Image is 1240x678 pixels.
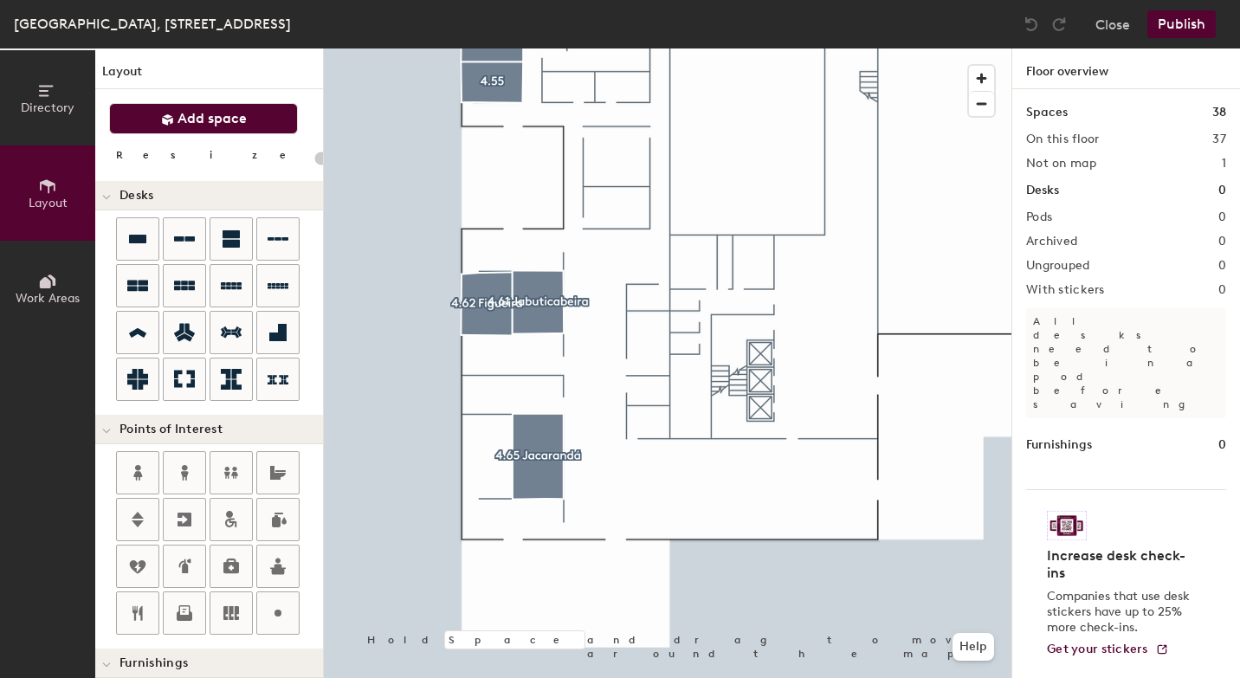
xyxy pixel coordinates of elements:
[1147,10,1216,38] button: Publish
[1095,10,1130,38] button: Close
[119,656,188,670] span: Furnishings
[1026,210,1052,224] h2: Pods
[1047,547,1195,582] h4: Increase desk check-ins
[1218,259,1226,273] h2: 0
[1023,16,1040,33] img: Undo
[1026,181,1059,200] h1: Desks
[119,423,223,436] span: Points of Interest
[1026,436,1092,455] h1: Furnishings
[1218,436,1226,455] h1: 0
[119,189,153,203] span: Desks
[1047,589,1195,636] p: Companies that use desk stickers have up to 25% more check-ins.
[29,196,68,210] span: Layout
[116,148,307,162] div: Resize
[1047,511,1087,540] img: Sticker logo
[1026,235,1077,249] h2: Archived
[178,110,247,127] span: Add space
[1026,259,1090,273] h2: Ungrouped
[21,100,74,115] span: Directory
[1212,132,1226,146] h2: 37
[16,291,80,306] span: Work Areas
[1218,181,1226,200] h1: 0
[109,103,298,134] button: Add space
[95,62,323,89] h1: Layout
[1026,132,1100,146] h2: On this floor
[1047,642,1169,657] a: Get your stickers
[1026,103,1068,122] h1: Spaces
[1212,103,1226,122] h1: 38
[1026,157,1096,171] h2: Not on map
[953,633,994,661] button: Help
[1222,157,1226,171] h2: 1
[1218,210,1226,224] h2: 0
[1218,235,1226,249] h2: 0
[1012,48,1240,89] h1: Floor overview
[1218,283,1226,297] h2: 0
[1026,307,1226,418] p: All desks need to be in a pod before saving
[1047,642,1148,656] span: Get your stickers
[14,13,291,35] div: [GEOGRAPHIC_DATA], [STREET_ADDRESS]
[1026,283,1105,297] h2: With stickers
[1050,16,1068,33] img: Redo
